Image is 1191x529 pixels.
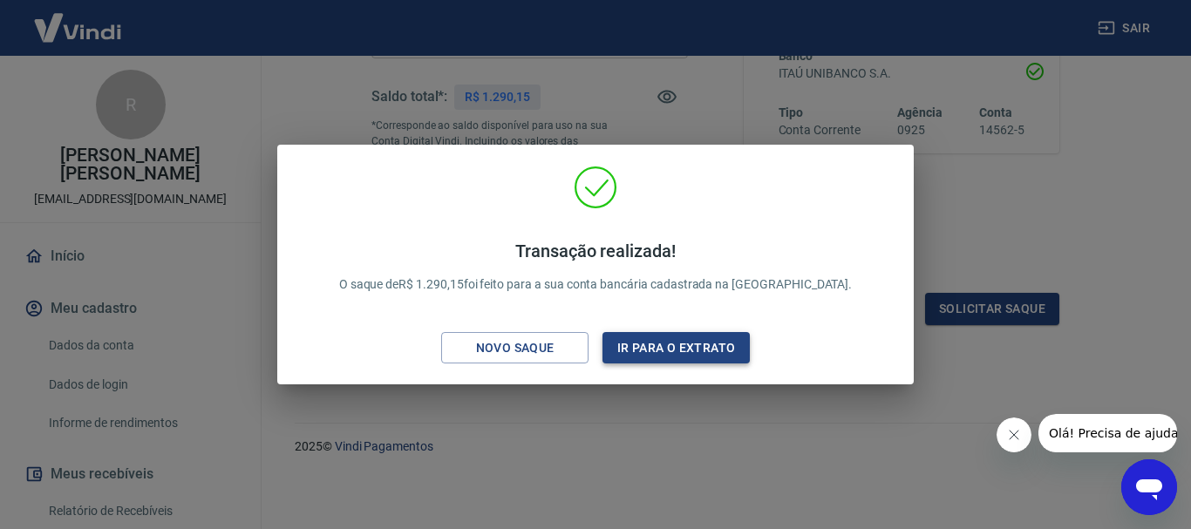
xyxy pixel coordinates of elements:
iframe: Mensagem da empresa [1038,414,1177,452]
span: Olá! Precisa de ajuda? [10,12,146,26]
button: Novo saque [441,332,589,364]
h4: Transação realizada! [339,241,853,261]
button: Ir para o extrato [602,332,750,364]
iframe: Fechar mensagem [997,417,1031,452]
div: Novo saque [455,337,575,359]
iframe: Botão para abrir a janela de mensagens [1121,459,1177,515]
p: O saque de R$ 1.290,15 foi feito para a sua conta bancária cadastrada na [GEOGRAPHIC_DATA]. [339,241,853,294]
